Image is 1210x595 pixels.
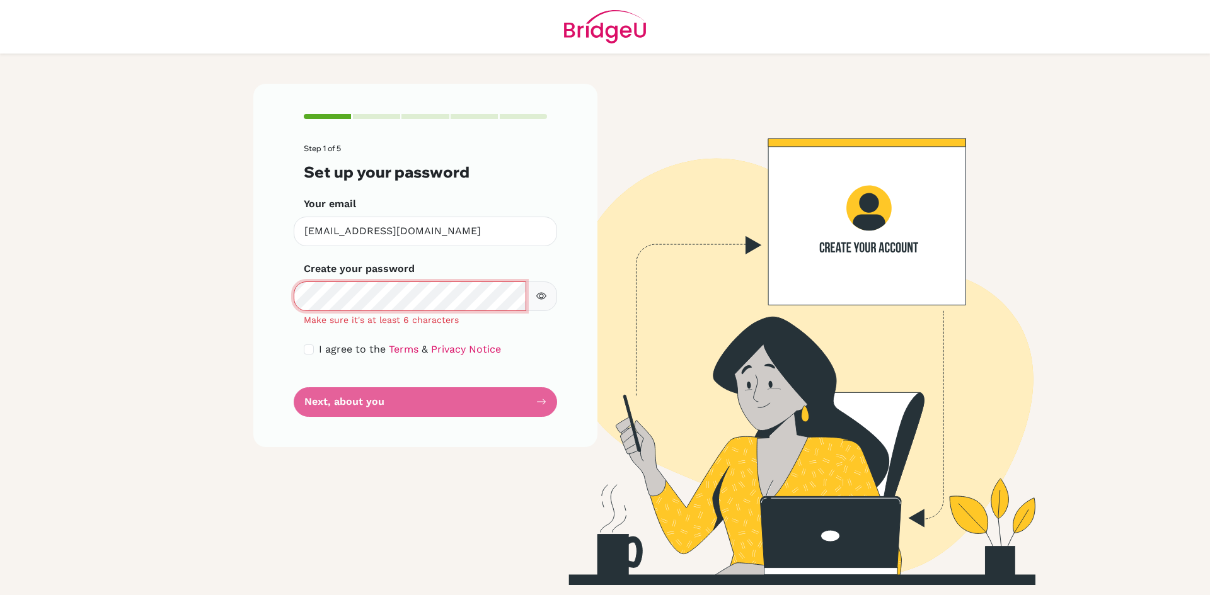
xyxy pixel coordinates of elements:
[389,343,418,355] a: Terms
[294,314,557,327] div: Make sure it's at least 6 characters
[319,343,386,355] span: I agree to the
[431,343,501,355] a: Privacy Notice
[422,343,428,355] span: &
[304,196,356,212] label: Your email
[304,163,547,181] h3: Set up your password
[304,261,415,276] label: Create your password
[425,84,1144,585] img: Create your account
[294,217,557,246] input: Insert your email*
[304,144,341,153] span: Step 1 of 5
